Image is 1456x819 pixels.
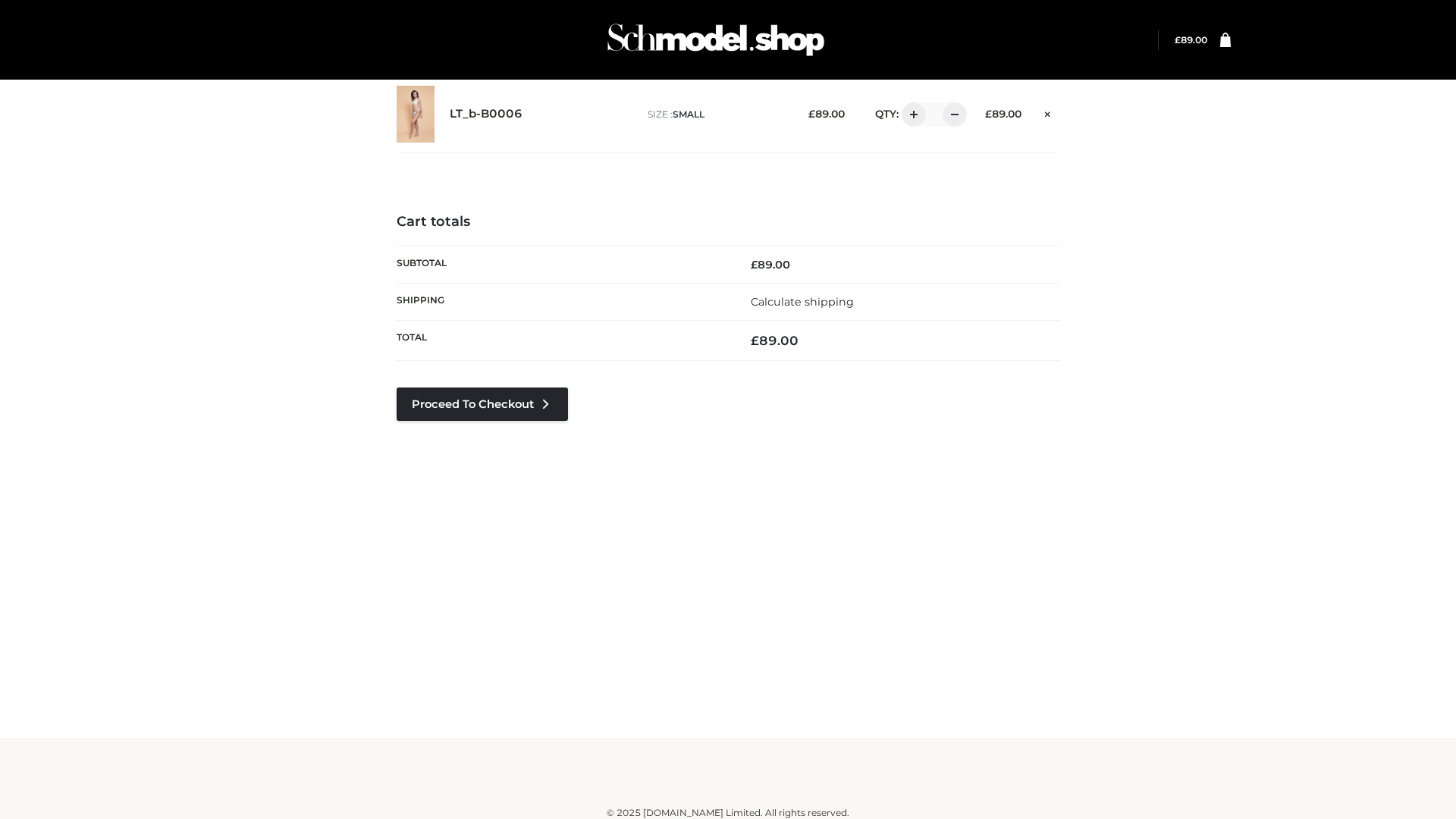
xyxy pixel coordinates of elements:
img: Schmodel Admin 964 [602,10,830,70]
a: LT_b-B0006 [450,107,522,121]
span: £ [1175,34,1181,45]
bdi: 89.00 [985,108,1021,120]
span: £ [808,108,815,120]
h4: Cart totals [397,214,1059,231]
a: Proceed to Checkout [397,388,568,421]
a: £89.00 [1175,34,1207,45]
img: LT_b-B0006 - SMALL [397,86,435,143]
bdi: 89.00 [751,258,790,271]
p: size : [648,108,785,121]
bdi: 89.00 [1175,34,1207,45]
div: QTY: [860,102,962,127]
th: Total [397,321,728,361]
th: Subtotal [397,246,728,283]
bdi: 89.00 [808,108,845,120]
a: Calculate shipping [751,295,854,309]
bdi: 89.00 [751,333,799,348]
th: Shipping [397,283,728,320]
span: £ [751,333,759,348]
a: Remove this item [1037,102,1059,122]
span: SMALL [673,108,704,120]
span: £ [751,258,758,271]
span: £ [985,108,992,120]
